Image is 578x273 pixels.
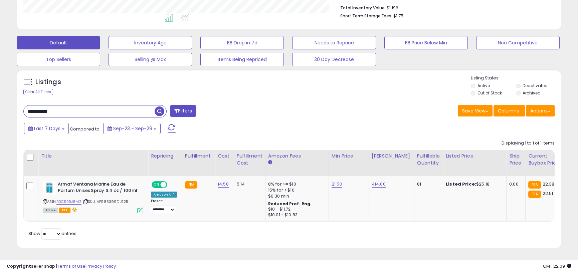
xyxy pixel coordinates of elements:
span: | SKU: VPR83399DLR25 [82,199,128,204]
button: Items Being Repriced [200,53,284,66]
small: Amazon Fees. [268,160,272,166]
a: Privacy Policy [86,263,116,269]
span: 22.51 [543,190,553,197]
span: OFF [166,182,177,188]
b: Total Inventory Value: [340,5,386,11]
button: BB Price Below Min [384,36,468,49]
label: Active [477,83,490,88]
img: 31T0GrsS54L._SL40_.jpg [43,181,56,195]
a: Terms of Use [57,263,85,269]
button: Sep-23 - Sep-29 [103,123,161,134]
h5: Listings [35,77,61,87]
button: Non Competitive [476,36,560,49]
a: B0CRB9J8MZ [56,199,81,205]
button: 30 Day Decrease [292,53,376,66]
div: Amazon AI * [151,192,177,198]
div: [PERSON_NAME] [372,153,411,160]
div: 8% for <= $10 [268,181,324,187]
div: 15% for > $10 [268,187,324,193]
button: Inventory Age [109,36,192,49]
div: Ship Price [509,153,523,167]
div: Preset: [151,199,177,214]
button: Last 7 Days [24,123,69,134]
div: Listed Price [446,153,504,160]
div: Title [41,153,145,160]
span: FBA [59,208,70,213]
b: Reduced Prof. Rng. [268,201,312,207]
span: $1.75 [393,13,403,19]
button: Default [17,36,100,49]
div: Fulfillment Cost [237,153,262,167]
div: Fulfillable Quantity [417,153,440,167]
div: Cost [218,153,231,160]
button: Top Sellers [17,53,100,66]
button: Actions [526,105,555,116]
button: Columns [494,105,525,116]
div: Current Buybox Price [528,153,563,167]
span: All listings currently available for purchase on Amazon [43,208,58,213]
div: Fulfillment [185,153,212,160]
span: Last 7 Days [34,125,60,132]
span: Columns [498,107,519,114]
span: 22.38 [543,181,555,187]
span: 2025-10-7 22:09 GMT [543,263,571,269]
label: Deactivated [523,83,548,88]
span: Sep-23 - Sep-29 [113,125,152,132]
b: Armaf Ventana Marine Eau de Parfum Unisex Spray 3.4 oz / 100ml [58,181,139,195]
div: Clear All Filters [23,89,53,95]
div: Min Price [332,153,366,160]
span: Show: entries [28,230,76,237]
strong: Copyright [7,263,31,269]
div: $10.01 - $10.83 [268,212,324,218]
i: hazardous material [70,207,77,212]
div: 0.00 [509,181,520,187]
li: $1,196 [340,3,550,11]
span: ON [152,182,161,188]
div: Amazon Fees [268,153,326,160]
div: 5.14 [237,181,260,187]
div: seller snap | | [7,263,116,270]
div: Repricing [151,153,179,160]
button: Filters [170,105,196,117]
label: Archived [523,90,541,96]
b: Listed Price: [446,181,476,187]
small: FBA [185,181,197,189]
div: ASIN: [43,181,143,213]
button: Needs to Reprice [292,36,376,49]
div: Displaying 1 to 1 of 1 items [502,140,555,147]
button: Save View [458,105,493,116]
div: $25.18 [446,181,501,187]
a: 21.53 [332,181,342,188]
div: 81 [417,181,438,187]
button: Selling @ Max [109,53,192,66]
small: FBA [528,181,541,189]
small: FBA [528,191,541,198]
a: 14.58 [218,181,229,188]
b: Short Term Storage Fees: [340,13,392,19]
label: Out of Stock [477,90,502,96]
a: 414.00 [372,181,386,188]
div: $10 - $11.72 [268,207,324,212]
span: Compared to: [70,126,101,132]
button: BB Drop in 7d [200,36,284,49]
p: Listing States: [471,75,561,81]
div: $0.30 min [268,193,324,199]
